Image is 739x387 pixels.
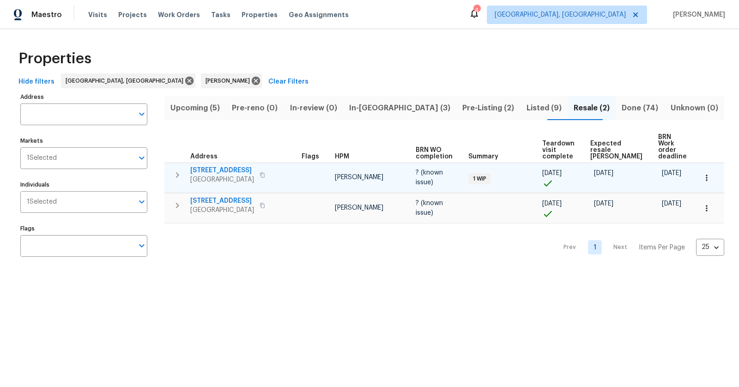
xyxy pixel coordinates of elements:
span: [DATE] [662,200,681,207]
button: Open [135,151,148,164]
button: Hide filters [15,73,58,91]
span: Hide filters [18,76,55,88]
span: [PERSON_NAME] [335,174,383,181]
span: Listed (9) [526,102,562,115]
div: 4 [473,6,480,15]
span: HPM [335,153,349,160]
span: Upcoming (5) [170,102,220,115]
span: [DATE] [542,200,562,207]
span: BRN Work order deadline [658,134,687,160]
span: 1 WIP [469,175,490,183]
span: [PERSON_NAME] [669,10,725,19]
span: In-[GEOGRAPHIC_DATA] (3) [349,102,451,115]
a: Goto page 1 [588,240,602,254]
span: Pre-reno (0) [231,102,278,115]
span: In-review (0) [290,102,338,115]
span: [GEOGRAPHIC_DATA] [190,175,254,184]
span: Properties [242,10,278,19]
span: [STREET_ADDRESS] [190,196,254,206]
span: Address [190,153,218,160]
span: Summary [468,153,498,160]
span: [PERSON_NAME] [335,205,383,211]
label: Address [20,94,147,100]
span: Projects [118,10,147,19]
button: Clear Filters [265,73,312,91]
span: Pre-Listing (2) [462,102,515,115]
div: [PERSON_NAME] [201,73,262,88]
span: BRN WO completion [416,147,453,160]
span: ? (known issue) [416,169,443,185]
span: [DATE] [594,200,613,207]
span: Visits [88,10,107,19]
label: Markets [20,138,147,144]
div: [GEOGRAPHIC_DATA], [GEOGRAPHIC_DATA] [61,73,195,88]
button: Open [135,195,148,208]
span: [GEOGRAPHIC_DATA] [190,206,254,215]
span: 1 Selected [27,198,57,206]
button: Open [135,239,148,252]
nav: Pagination Navigation [555,229,724,266]
span: Unknown (0) [670,102,719,115]
span: [GEOGRAPHIC_DATA], [GEOGRAPHIC_DATA] [495,10,626,19]
span: [GEOGRAPHIC_DATA], [GEOGRAPHIC_DATA] [66,76,187,85]
span: Work Orders [158,10,200,19]
span: Clear Filters [268,76,309,88]
div: 25 [696,235,724,259]
span: Tasks [211,12,230,18]
span: Resale (2) [573,102,610,115]
span: Properties [18,54,91,63]
span: Maestro [31,10,62,19]
label: Flags [20,226,147,231]
label: Individuals [20,182,147,187]
span: Expected resale [PERSON_NAME] [590,140,642,160]
button: Open [135,108,148,121]
p: Items Per Page [639,243,685,252]
span: [PERSON_NAME] [206,76,254,85]
span: [DATE] [594,170,613,176]
span: 1 Selected [27,154,57,162]
span: [STREET_ADDRESS] [190,166,254,175]
span: Geo Assignments [289,10,349,19]
span: ? (known issue) [416,200,443,216]
span: [DATE] [662,170,681,176]
span: Flags [302,153,319,160]
span: Teardown visit complete [542,140,575,160]
span: [DATE] [542,170,562,176]
span: Done (74) [621,102,659,115]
